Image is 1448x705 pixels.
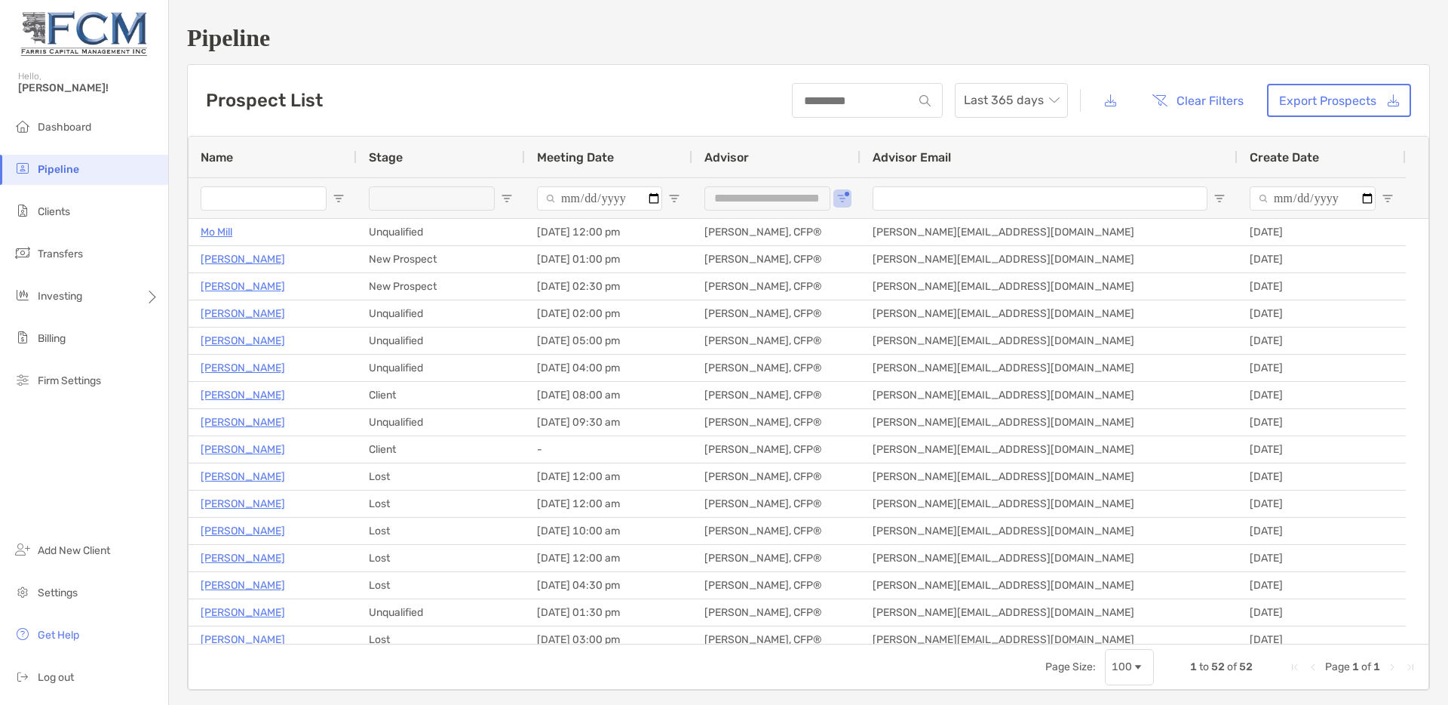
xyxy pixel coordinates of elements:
[1238,355,1406,381] div: [DATE]
[692,328,861,354] div: [PERSON_NAME], CFP®
[1238,436,1406,463] div: [DATE]
[201,522,285,540] a: [PERSON_NAME]
[201,467,285,486] a: [PERSON_NAME]
[38,671,74,684] span: Log out
[201,304,285,323] a: [PERSON_NAME]
[861,572,1238,599] div: [PERSON_NAME][EMAIL_ADDRESS][DOMAIN_NAME]
[14,244,32,262] img: transfers icon
[38,629,79,642] span: Get Help
[1140,84,1255,117] button: Clear Filters
[861,219,1238,245] div: [PERSON_NAME][EMAIL_ADDRESS][DOMAIN_NAME]
[692,463,861,490] div: [PERSON_NAME], CFP®
[1238,300,1406,327] div: [DATE]
[1386,661,1398,673] div: Next Page
[201,331,285,350] a: [PERSON_NAME]
[525,219,692,245] div: [DATE] 12:00 pm
[38,248,83,260] span: Transfers
[1238,545,1406,571] div: [DATE]
[357,599,525,626] div: Unqualified
[14,159,32,177] img: pipeline icon
[18,6,150,60] img: Zoe Logo
[861,491,1238,517] div: [PERSON_NAME][EMAIL_ADDRESS][DOMAIN_NAME]
[201,494,285,513] a: [PERSON_NAME]
[201,549,285,568] a: [PERSON_NAME]
[1267,84,1411,117] a: Export Prospects
[873,150,951,165] span: Advisor Email
[692,491,861,517] div: [PERSON_NAME], CFP®
[201,150,233,165] span: Name
[357,219,525,245] div: Unqualified
[1227,660,1237,673] span: of
[357,382,525,408] div: Client
[525,463,692,490] div: [DATE] 12:00 am
[1404,661,1416,673] div: Last Page
[1112,660,1132,673] div: 100
[1211,660,1225,673] span: 52
[14,286,32,304] img: investing icon
[1238,599,1406,626] div: [DATE]
[201,277,285,296] a: [PERSON_NAME]
[357,273,525,300] div: New Prospect
[357,246,525,272] div: New Prospect
[201,630,285,649] a: [PERSON_NAME]
[692,545,861,571] div: [PERSON_NAME], CFP®
[964,84,1059,117] span: Last 365 days
[369,150,403,165] span: Stage
[1238,246,1406,272] div: [DATE]
[873,186,1207,211] input: Advisor Email Filter Input
[1307,661,1319,673] div: Previous Page
[201,250,285,269] a: [PERSON_NAME]
[38,163,79,176] span: Pipeline
[38,290,82,303] span: Investing
[1325,660,1350,673] span: Page
[537,186,662,211] input: Meeting Date Filter Input
[14,117,32,135] img: dashboard icon
[919,95,931,106] img: input icon
[1382,192,1394,205] button: Open Filter Menu
[1238,328,1406,354] div: [DATE]
[357,328,525,354] div: Unqualified
[357,545,525,571] div: Lost
[14,202,32,220] img: clients icon
[692,436,861,463] div: [PERSON_NAME], CFP®
[18,82,159,94] span: [PERSON_NAME]!
[692,300,861,327] div: [PERSON_NAME], CFP®
[704,150,749,165] span: Advisor
[187,24,1430,52] h1: Pipeline
[201,413,285,432] a: [PERSON_NAME]
[1199,660,1209,673] span: to
[861,273,1238,300] div: [PERSON_NAME][EMAIL_ADDRESS][DOMAIN_NAME]
[692,355,861,381] div: [PERSON_NAME], CFP®
[14,328,32,346] img: billing icon
[357,572,525,599] div: Lost
[537,150,614,165] span: Meeting Date
[525,355,692,381] div: [DATE] 04:00 pm
[861,518,1238,544] div: [PERSON_NAME][EMAIL_ADDRESS][DOMAIN_NAME]
[692,382,861,408] div: [PERSON_NAME], CFP®
[525,545,692,571] div: [DATE] 12:00 am
[525,246,692,272] div: [DATE] 01:00 pm
[1238,409,1406,436] div: [DATE]
[1238,382,1406,408] div: [DATE]
[201,223,232,242] a: Mo Mill
[1238,626,1406,653] div: [DATE]
[1239,660,1253,673] span: 52
[357,518,525,544] div: Lost
[357,409,525,436] div: Unqualified
[692,273,861,300] div: [PERSON_NAME], CFP®
[14,625,32,643] img: get-help icon
[14,371,32,389] img: firm-settings icon
[861,246,1238,272] div: [PERSON_NAME][EMAIL_ADDRESS][DOMAIN_NAME]
[692,599,861,626] div: [PERSON_NAME], CFP®
[525,409,692,436] div: [DATE] 09:30 am
[836,192,848,205] button: Open Filter Menu
[201,576,285,595] p: [PERSON_NAME]
[525,518,692,544] div: [DATE] 10:00 am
